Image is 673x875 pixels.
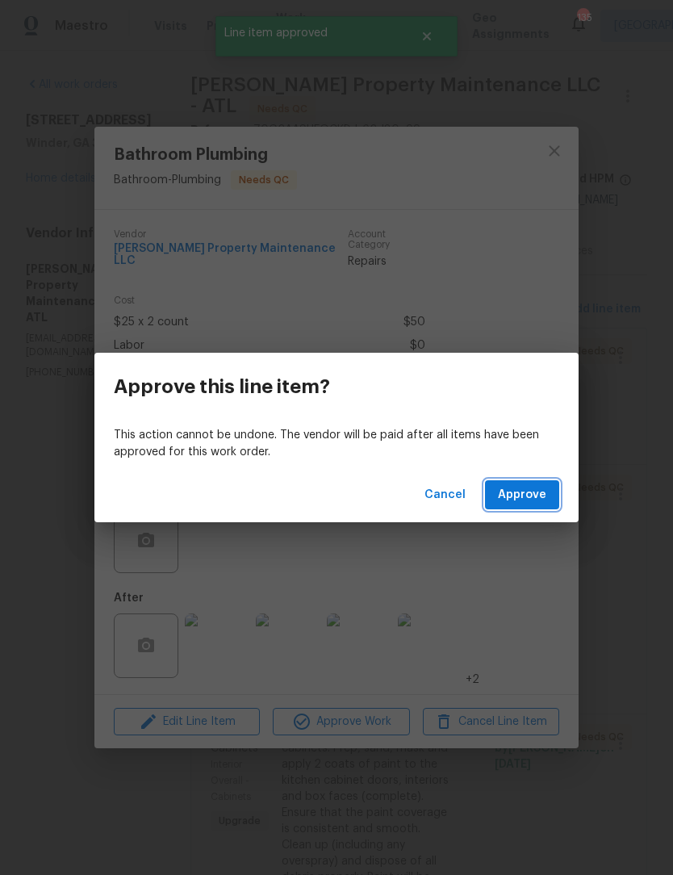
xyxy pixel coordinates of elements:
[418,480,472,510] button: Cancel
[114,375,330,398] h3: Approve this line item?
[424,485,466,505] span: Cancel
[114,427,559,461] p: This action cannot be undone. The vendor will be paid after all items have been approved for this...
[485,480,559,510] button: Approve
[498,485,546,505] span: Approve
